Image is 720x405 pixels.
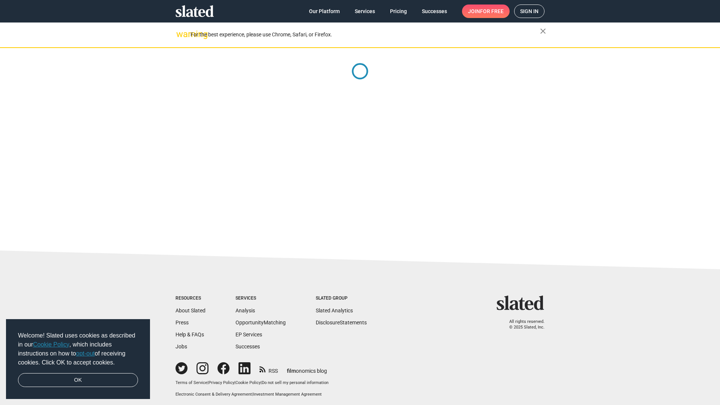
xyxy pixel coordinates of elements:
[355,4,375,18] span: Services
[18,373,138,387] a: dismiss cookie message
[316,307,353,313] a: Slated Analytics
[462,4,510,18] a: Joinfor free
[175,319,189,325] a: Press
[514,4,544,18] a: Sign in
[480,4,504,18] span: for free
[76,350,95,357] a: opt-out
[520,5,538,18] span: Sign in
[262,380,328,386] button: Do not sell my personal information
[176,30,185,39] mat-icon: warning
[18,331,138,367] span: Welcome! Slated uses cookies as described in our , which includes instructions on how to of recei...
[252,392,253,397] span: |
[287,361,327,375] a: filmonomics blog
[235,343,260,349] a: Successes
[175,380,207,385] a: Terms of Service
[422,4,447,18] span: Successes
[175,343,187,349] a: Jobs
[468,4,504,18] span: Join
[175,295,205,301] div: Resources
[303,4,346,18] a: Our Platform
[349,4,381,18] a: Services
[253,392,322,397] a: Investment Management Agreement
[234,380,235,385] span: |
[175,331,204,337] a: Help & FAQs
[259,363,278,375] a: RSS
[384,4,413,18] a: Pricing
[309,4,340,18] span: Our Platform
[33,341,69,348] a: Cookie Policy
[538,27,547,36] mat-icon: close
[261,380,262,385] span: |
[235,331,262,337] a: EP Services
[287,368,296,374] span: film
[316,319,367,325] a: DisclosureStatements
[208,380,234,385] a: Privacy Policy
[501,319,544,330] p: All rights reserved. © 2025 Slated, Inc.
[175,392,252,397] a: Electronic Consent & Delivery Agreement
[235,295,286,301] div: Services
[6,319,150,399] div: cookieconsent
[190,30,540,40] div: For the best experience, please use Chrome, Safari, or Firefox.
[207,380,208,385] span: |
[235,380,261,385] a: Cookie Policy
[416,4,453,18] a: Successes
[235,319,286,325] a: OpportunityMatching
[175,307,205,313] a: About Slated
[235,307,255,313] a: Analysis
[390,4,407,18] span: Pricing
[316,295,367,301] div: Slated Group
